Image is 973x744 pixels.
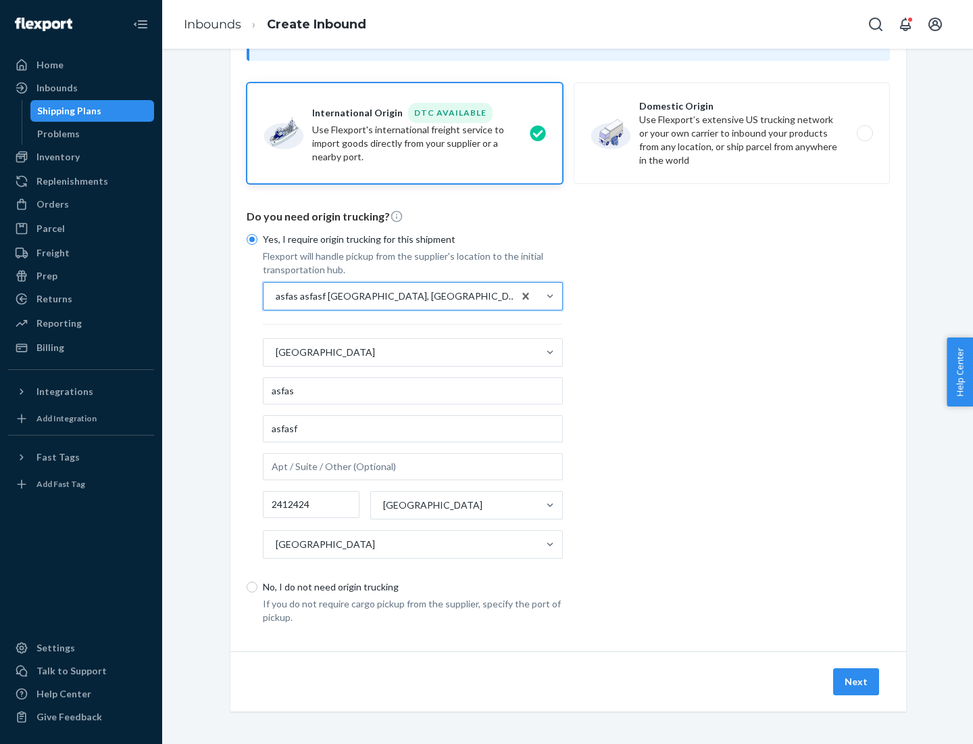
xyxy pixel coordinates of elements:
div: Inbounds [36,81,78,95]
div: Parcel [36,222,65,235]
button: Next [833,668,879,695]
a: Inventory [8,146,154,168]
div: asfas asfasf [GEOGRAPHIC_DATA], [GEOGRAPHIC_DATA] 2412424 [276,289,520,303]
div: Give Feedback [36,710,102,724]
div: Prep [36,269,57,283]
div: Integrations [36,385,93,398]
div: Inventory [36,150,80,164]
div: Settings [36,641,75,655]
input: Address [263,415,563,442]
p: Flexport will handle pickup from the supplier's location to the initial transportation hub. [263,250,563,277]
div: Add Fast Tag [36,478,85,490]
div: Home [36,58,64,72]
button: Integrations [8,381,154,402]
span: Inbounding with your own carrier? [287,37,585,49]
div: Replenishments [36,175,108,188]
a: Add Integration [8,408,154,429]
a: Prep [8,265,154,287]
div: Orders [36,197,69,211]
div: Freight [36,246,70,260]
input: [GEOGRAPHIC_DATA] [274,538,276,551]
button: Open notifications [892,11,919,38]
a: Settings [8,637,154,659]
div: Billing [36,341,64,354]
button: Open account menu [922,11,949,38]
input: [GEOGRAPHIC_DATA] [274,346,276,359]
div: Shipping Plans [37,104,101,118]
p: If you do not require cargo pickup from the supplier, specify the port of pickup. [263,597,563,624]
div: Reporting [36,317,82,330]
a: Create Inbound [267,17,366,32]
a: Help Center [8,683,154,705]
a: Home [8,54,154,76]
p: Yes, I require origin trucking for this shipment [263,233,563,246]
button: Give Feedback [8,706,154,728]
input: Apt / Suite / Other (Optional) [263,453,563,480]
button: Close Navigation [127,11,154,38]
a: Inbounds [184,17,241,32]
p: No, I do not need origin trucking [263,580,563,594]
input: [GEOGRAPHIC_DATA] [382,498,383,512]
a: Orders [8,193,154,215]
div: Talk to Support [36,664,107,678]
div: [GEOGRAPHIC_DATA] [383,498,482,512]
p: Do you need origin trucking? [247,209,890,225]
a: Freight [8,242,154,264]
div: [GEOGRAPHIC_DATA] [276,346,375,359]
img: Flexport logo [15,18,72,31]
div: Help Center [36,687,91,701]
a: Parcel [8,218,154,239]
a: Returns [8,288,154,310]
input: Yes, I require origin trucking for this shipment [247,234,257,245]
div: Add Integration [36,413,97,424]
button: Open Search Box [862,11,889,38]
ol: breadcrumbs [173,5,377,45]
input: Postal Code [263,491,359,518]
button: Fast Tags [8,446,154,468]
a: Replenishments [8,170,154,192]
a: Problems [30,123,155,145]
input: No, I do not need origin trucking [247,582,257,592]
div: Fast Tags [36,450,80,464]
div: Problems [37,127,80,141]
a: Reporting [8,312,154,334]
a: Add Fast Tag [8,473,154,495]
a: Shipping Plans [30,100,155,122]
a: Talk to Support [8,660,154,682]
div: [GEOGRAPHIC_DATA] [276,538,375,551]
button: Help Center [947,338,973,406]
input: Facility Name [263,377,563,404]
div: Returns [36,292,72,306]
a: Billing [8,337,154,358]
a: Inbounds [8,77,154,99]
